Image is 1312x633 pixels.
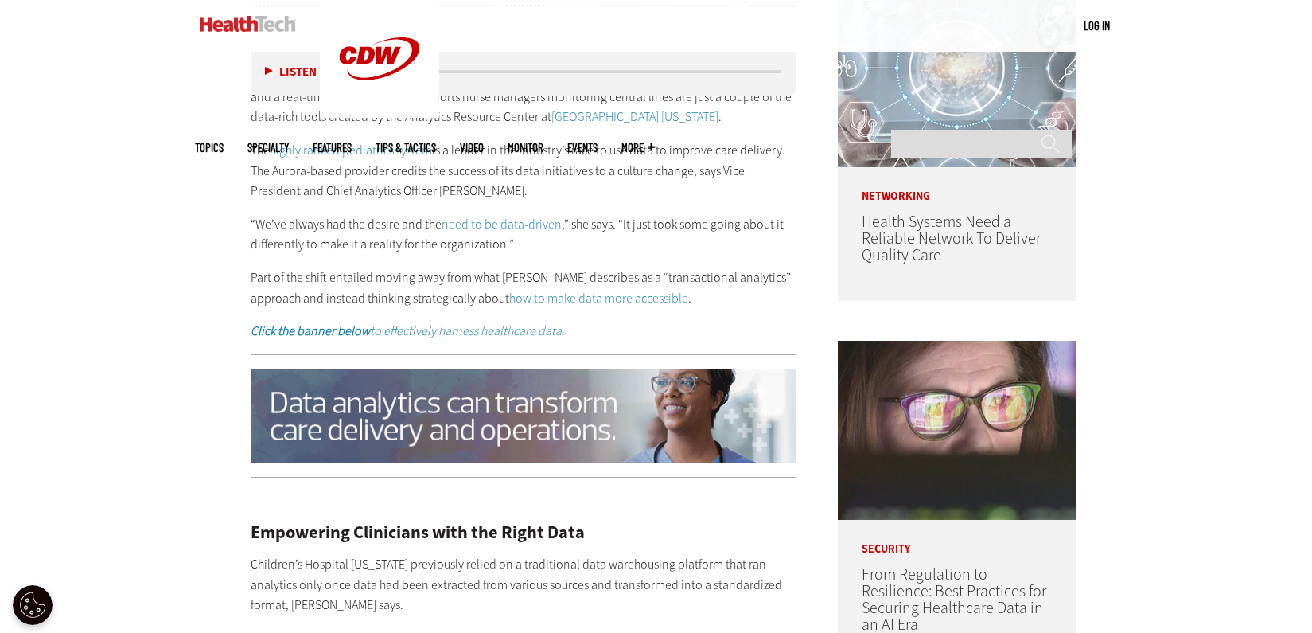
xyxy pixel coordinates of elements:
[251,554,796,615] p: Children’s Hospital [US_STATE] previously relied on a traditional data warehousing platform that ...
[195,142,224,154] span: Topics
[251,369,796,463] img: ht-optimizingcare-animated-2023-maximize-desktop
[251,322,565,339] em: to effectively harness healthcare data.
[251,214,796,255] p: “We’ve always had the desire and the ,” she says. “It just took some going about it differently t...
[251,524,796,541] h2: Empowering Clinicians with the Right Data
[442,216,562,232] a: need to be data-driven
[247,142,289,154] span: Specialty
[509,290,688,307] a: how to make data more accessible
[13,585,53,625] button: Open Preferences
[838,520,1076,555] p: Security
[200,16,296,32] img: Home
[313,142,352,154] a: Features
[1084,18,1110,33] a: Log in
[838,167,1076,202] p: Networking
[838,341,1076,520] img: woman wearing glasses looking at healthcare data on screen
[862,211,1041,266] a: Health Systems Need a Reliable Network To Deliver Quality Care
[251,322,565,339] a: Click the banner belowto effectively harness healthcare data.
[508,142,543,154] a: MonITor
[320,105,439,122] a: CDW
[1084,18,1110,34] div: User menu
[13,585,53,625] div: Cookie Settings
[251,322,370,339] strong: Click the banner below
[376,142,436,154] a: Tips & Tactics
[567,142,598,154] a: Events
[251,268,796,308] p: Part of the shift entailed moving away from what [PERSON_NAME] describes as a “transactional anal...
[460,142,484,154] a: Video
[621,142,655,154] span: More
